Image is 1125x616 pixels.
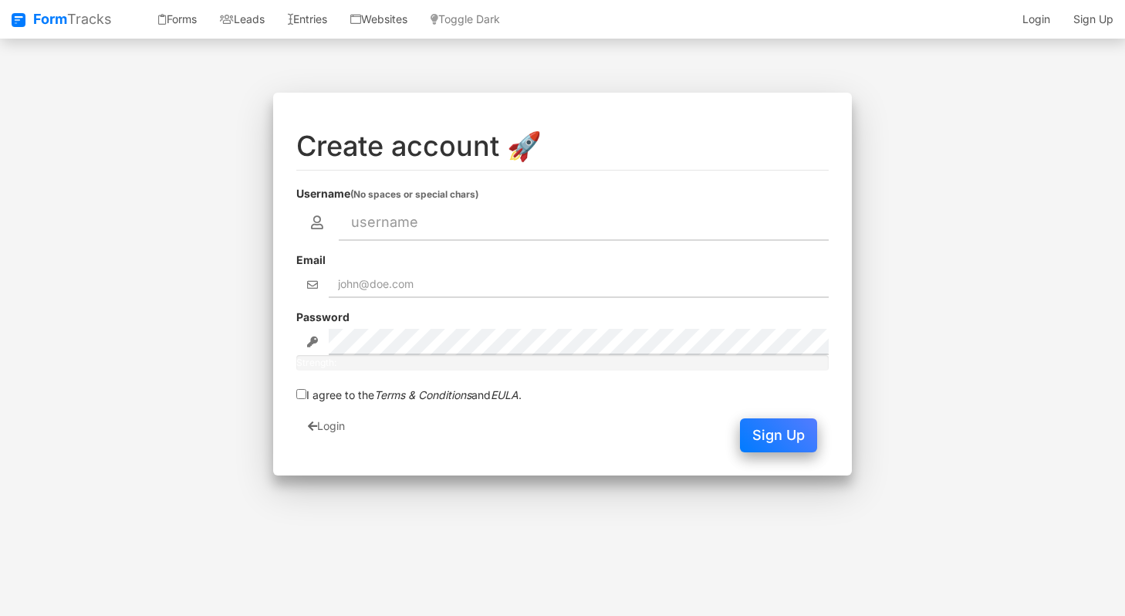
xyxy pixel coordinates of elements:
[296,386,522,403] label: I agree to the and .
[740,418,817,452] button: Sign Up
[296,186,478,201] label: Username
[296,389,306,399] input: I agree to theTerms & ConditionsandEULA.
[329,272,829,298] input: john@doe.com
[296,252,326,268] label: Email
[491,388,519,401] a: EULA
[350,188,478,200] small: (No spaces or special chars)
[33,11,67,27] strong: Form
[339,205,829,241] input: username
[296,310,350,325] label: Password
[374,388,471,401] a: Terms & Conditions
[296,131,829,162] h1: Create account 🚀
[308,419,345,432] a: Login
[12,13,25,27] img: icon.png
